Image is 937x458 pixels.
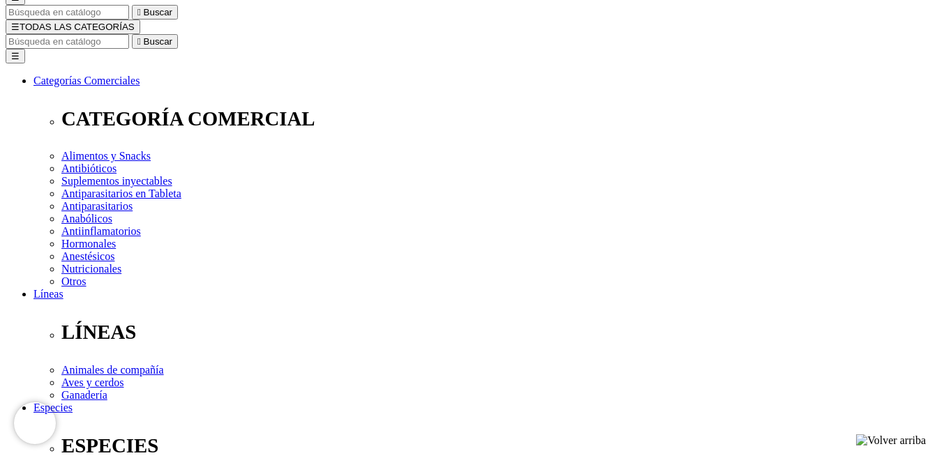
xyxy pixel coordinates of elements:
[61,200,133,212] a: Antiparasitarios
[856,434,926,447] img: Volver arriba
[6,20,140,34] button: ☰TODAS LAS CATEGORÍAS
[61,434,931,457] p: ESPECIES
[33,402,73,413] a: Especies
[33,288,63,300] a: Líneas
[61,250,114,262] a: Anestésicos
[6,49,25,63] button: ☰
[61,213,112,224] a: Anabólicos
[14,402,56,444] iframe: Brevo live chat
[144,7,172,17] span: Buscar
[61,162,117,174] a: Antibióticos
[61,321,931,344] p: LÍNEAS
[61,175,172,187] a: Suplementos inyectables
[11,22,20,32] span: ☰
[61,107,931,130] p: CATEGORÍA COMERCIAL
[61,225,141,237] a: Antiinflamatorios
[61,150,151,162] a: Alimentos y Snacks
[6,5,129,20] input: Buscar
[61,263,121,275] a: Nutricionales
[132,5,178,20] button:  Buscar
[144,36,172,47] span: Buscar
[61,389,107,401] a: Ganadería
[132,34,178,49] button:  Buscar
[61,376,123,388] a: Aves y cerdos
[33,75,140,86] a: Categorías Comerciales
[6,34,129,49] input: Buscar
[61,275,87,287] a: Otros
[137,7,141,17] i: 
[61,238,116,250] a: Hormonales
[61,364,164,376] a: Animales de compañía
[61,188,181,199] a: Antiparasitarios en Tableta
[137,36,141,47] i: 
